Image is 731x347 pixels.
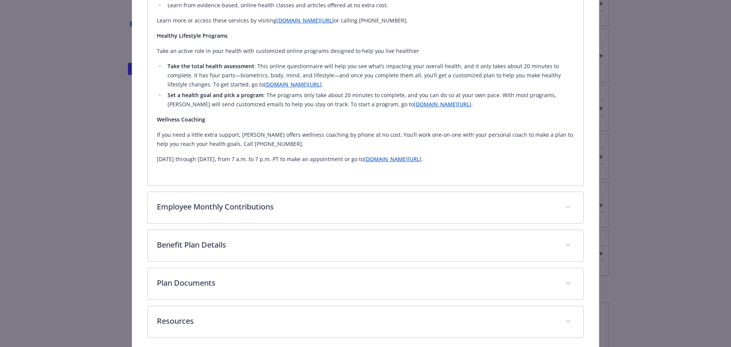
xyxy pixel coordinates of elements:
div: Resources [148,306,584,337]
div: Benefit Plan Details [148,230,584,261]
p: [DATE] through [DATE], from 7 a.m. to 7 p.m. PT to make an appointment or go to . [157,155,575,164]
p: Learn more or access these services by visiting or calling [PHONE_NUMBER]. [157,16,575,25]
li: Learn from evidence-based, online health classes and articles offered at no extra cost. [165,1,575,10]
p: Resources [157,315,556,327]
strong: Take the total health assessment [168,62,254,70]
p: Take an active role in your health with customized online programs designed to help you live heal... [157,46,575,56]
a: [DOMAIN_NAME][URL] [276,17,334,24]
a: [DOMAIN_NAME][URL] [414,101,471,108]
li: : The programs only take about 20 minutes to complete, and you can do so at your own pace. With m... [165,91,575,109]
a: [DOMAIN_NAME][URL] [364,155,421,163]
strong: Healthy Lifestyle Programs [157,32,228,39]
p: Benefit Plan Details [157,239,556,251]
strong: Wellness Coaching [157,116,205,123]
div: Plan Documents [148,268,584,299]
a: [DOMAIN_NAME][URL] [264,81,322,88]
li: : This online questionnaire will help you see what’s impacting your overall health, and it only t... [165,62,575,89]
div: Employee Monthly Contributions [148,192,584,223]
p: Employee Monthly Contributions [157,201,556,213]
p: Plan Documents [157,277,556,289]
p: If you need a little extra support, [PERSON_NAME] offers wellness coaching by phone at no cost. Y... [157,130,575,149]
strong: Set a health goal and pick a program [168,91,263,99]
